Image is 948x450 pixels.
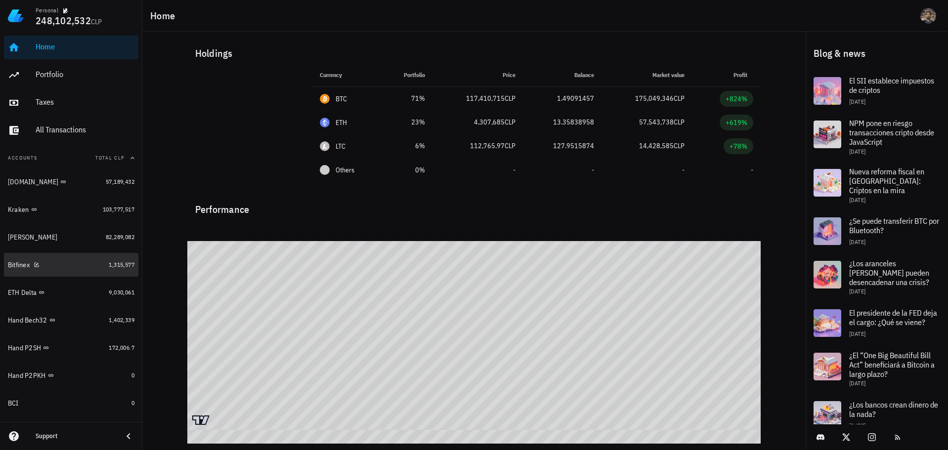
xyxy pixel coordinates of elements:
[726,94,747,104] div: +824%
[109,288,134,296] span: 9,030,061
[849,196,865,204] span: [DATE]
[8,8,24,24] img: LedgiFi
[849,238,865,245] span: [DATE]
[8,205,29,214] div: Kraken
[4,253,138,277] a: Bitfinex 1,315,577
[8,344,41,352] div: Hand P2SH
[4,225,138,249] a: [PERSON_NAME] 82,289,082
[8,399,19,408] div: BCI
[389,117,425,127] div: 23%
[849,350,935,379] span: ¿El “One Big Beautiful Bill Act” beneficiará a Bitcoin a largo plazo?
[592,165,594,174] span: -
[849,379,865,387] span: [DATE]
[320,118,330,127] div: ETH-icon
[513,165,516,174] span: -
[849,118,934,147] span: NPM pone en riesgo transacciones cripto desde JavaScript
[36,14,91,27] span: 248,102,532
[36,42,134,51] div: Home
[806,161,948,209] a: Nueva reforma fiscal en [GEOGRAPHIC_DATA]: Criptos en la mira [DATE]
[312,63,382,87] th: Currency
[8,288,37,297] div: ETH Delta
[106,178,134,185] span: 57,189,432
[474,118,505,126] span: 4,307,685
[4,391,138,415] a: BCI 0
[674,141,685,150] span: CLP
[806,345,948,393] a: ¿El “One Big Beautiful Bill Act” beneficiará a Bitcoin a largo plazo? [DATE]
[674,118,685,126] span: CLP
[531,93,594,104] div: 1.49091457
[336,165,354,175] span: Others
[849,287,865,295] span: [DATE]
[192,415,210,425] a: Charting by TradingView
[730,141,747,151] div: +78%
[470,141,505,150] span: 112,765.97
[523,63,602,87] th: Balance
[4,364,138,387] a: Hand P2PKH 0
[849,76,934,95] span: El SII establece impuestos de criptos
[849,166,924,195] span: Nueva reforma fiscal en [GEOGRAPHIC_DATA]: Criptos en la mira
[8,261,30,269] div: Bitfinex
[849,330,865,337] span: [DATE]
[109,316,134,324] span: 1,402,339
[531,117,594,127] div: 13.35838958
[726,118,747,127] div: +619%
[95,155,125,161] span: Total CLP
[4,281,138,304] a: ETH Delta 9,030,061
[602,63,692,87] th: Market value
[806,69,948,113] a: El SII establece impuestos de criptos [DATE]
[849,148,865,155] span: [DATE]
[635,94,674,103] span: 175,049,346
[36,97,134,107] div: Taxes
[806,113,948,161] a: NPM pone en riesgo transacciones cripto desde JavaScript [DATE]
[336,141,346,151] div: LTC
[389,93,425,104] div: 71%
[187,194,761,217] div: Performance
[4,336,138,360] a: Hand P2SH 172,006.7
[639,118,674,126] span: 57,543,738
[91,17,102,26] span: CLP
[150,8,179,24] h1: Home
[806,301,948,345] a: El presidente de la FED deja el cargo: ¿Qué se viene? [DATE]
[106,233,134,241] span: 82,289,082
[531,141,594,151] div: 127.9515874
[4,36,138,59] a: Home
[131,399,134,407] span: 0
[4,170,138,194] a: [DOMAIN_NAME] 57,189,432
[806,393,948,437] a: ¿Los bancos crean dinero de la nada? [DATE]
[751,165,753,174] span: -
[849,258,929,287] span: ¿Los aranceles [PERSON_NAME] pueden desencadenar una crisis?
[8,316,47,325] div: Hand Bech32
[4,119,138,142] a: All Transactions
[806,253,948,301] a: ¿Los aranceles [PERSON_NAME] pueden desencadenar una crisis? [DATE]
[320,94,330,104] div: BTC-icon
[389,141,425,151] div: 6%
[806,209,948,253] a: ¿Se puede transferir BTC por Bluetooth? [DATE]
[505,94,516,103] span: CLP
[8,371,46,380] div: Hand P2PKH
[733,71,753,79] span: Profit
[187,38,761,69] div: Holdings
[4,91,138,115] a: Taxes
[131,371,134,379] span: 0
[639,141,674,150] span: 14,428,585
[466,94,505,103] span: 117,410,715
[336,94,347,104] div: BTC
[320,141,330,151] div: LTC-icon
[849,98,865,105] span: [DATE]
[505,118,516,126] span: CLP
[806,38,948,69] div: Blog & news
[382,63,433,87] th: Portfolio
[109,261,134,268] span: 1,315,577
[36,432,115,440] div: Support
[336,118,347,127] div: ETH
[8,233,57,242] div: [PERSON_NAME]
[36,70,134,79] div: Portfolio
[36,6,58,14] div: Personal
[4,63,138,87] a: Portfolio
[849,216,939,235] span: ¿Se puede transferir BTC por Bluetooth?
[389,165,425,175] div: 0%
[4,146,138,170] button: AccountsTotal CLP
[36,125,134,134] div: All Transactions
[849,308,937,327] span: El presidente de la FED deja el cargo: ¿Qué se viene?
[849,400,938,419] span: ¿Los bancos crean dinero de la nada?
